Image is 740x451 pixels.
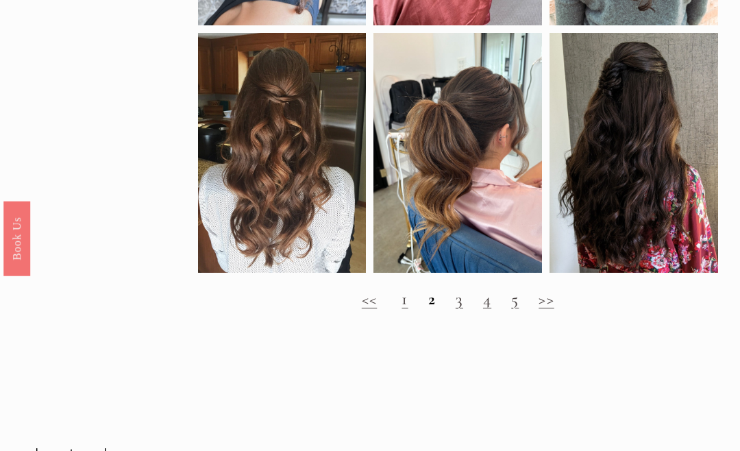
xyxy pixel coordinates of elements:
a: << [362,289,377,310]
a: 3 [456,289,463,310]
a: 5 [511,289,519,310]
a: Book Us [3,202,30,276]
strong: 2 [428,289,436,310]
a: 4 [483,289,491,310]
a: 1 [402,289,408,310]
a: >> [539,289,554,310]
